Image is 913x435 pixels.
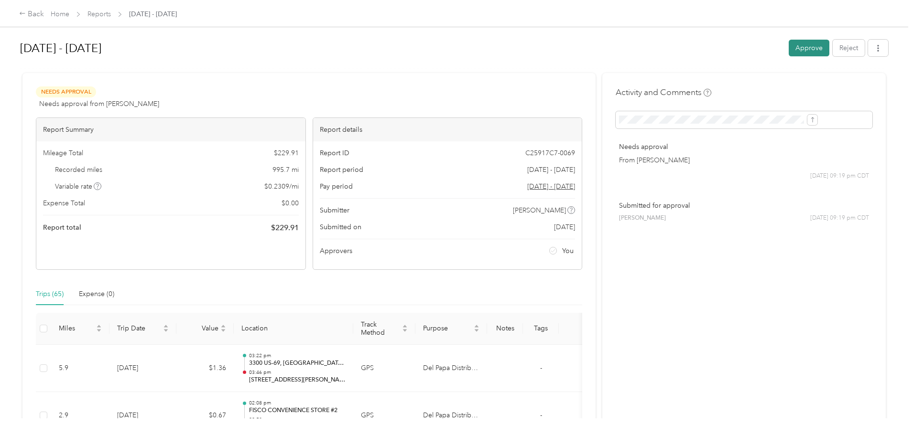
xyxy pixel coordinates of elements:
iframe: Everlance-gr Chat Button Frame [859,382,913,435]
span: caret-down [474,328,479,333]
p: 03:22 pm [249,352,346,359]
td: GPS [353,345,415,393]
td: Del Papa Distributing [415,345,487,393]
span: caret-up [96,323,102,329]
button: Approve [789,40,829,56]
span: Report ID [320,148,349,158]
div: Expense (0) [79,289,114,299]
span: caret-down [96,328,102,333]
span: Approvers [320,246,352,256]
th: Value [176,313,234,345]
span: - [540,364,542,372]
span: - [540,411,542,419]
span: Needs Approval [36,86,96,97]
span: [DATE] - [DATE] [129,9,177,19]
span: Submitted on [320,222,361,232]
span: Submitter [320,205,349,215]
td: [DATE] [109,345,176,393]
span: You [562,246,574,256]
span: Variable rate [55,181,102,191]
span: [DATE] 09:19 pm CDT [810,214,869,223]
th: Tags [523,313,559,345]
span: Mileage Total [43,148,83,158]
span: Track Method [361,320,400,337]
a: Home [51,10,69,18]
h4: Activity and Comments [616,86,711,98]
span: Pay period [320,181,353,191]
span: Recorded miles [55,165,102,175]
span: [PERSON_NAME] [513,205,566,215]
p: 02:58 pm [249,416,346,423]
span: caret-up [220,323,226,329]
th: Track Method [353,313,415,345]
p: Submitted for approval [619,201,869,211]
span: caret-down [163,328,169,333]
span: $ 229.91 [274,148,299,158]
div: Report Summary [36,118,305,141]
div: Report details [313,118,582,141]
span: Report period [320,165,363,175]
td: $1.36 [176,345,234,393]
span: Trip Date [117,324,161,332]
p: From [PERSON_NAME] [619,155,869,165]
span: [DATE] - [DATE] [527,165,575,175]
span: caret-up [163,323,169,329]
span: [DATE] 09:19 pm CDT [810,172,869,180]
h1: Sep 1 - 30, 2025 [20,37,782,60]
span: C25917C7-0069 [525,148,575,158]
span: caret-down [402,328,408,333]
p: FISCO CONVENIENCE STORE #2 [249,406,346,415]
a: Reports [87,10,111,18]
span: Report total [43,223,81,233]
span: Go to pay period [527,181,575,191]
p: 02:08 pm [249,400,346,406]
span: caret-down [220,328,226,333]
span: Expense Total [43,198,85,208]
span: $ 0.2309 / mi [264,181,299,191]
span: Needs approval from [PERSON_NAME] [39,99,159,109]
th: Trip Date [109,313,176,345]
th: Purpose [415,313,487,345]
span: Miles [59,324,94,332]
span: Value [184,324,218,332]
span: 995.7 mi [272,165,299,175]
span: $ 229.91 [271,222,299,233]
p: [STREET_ADDRESS][PERSON_NAME] [249,376,346,384]
span: $ 0.00 [282,198,299,208]
span: [PERSON_NAME] [619,214,666,223]
p: 3300 US-69, [GEOGRAPHIC_DATA][PERSON_NAME], [GEOGRAPHIC_DATA] [249,359,346,368]
span: caret-up [474,323,479,329]
th: Miles [51,313,109,345]
div: Back [19,9,44,20]
p: 03:46 pm [249,369,346,376]
th: Location [234,313,353,345]
th: Notes [487,313,523,345]
button: Reject [833,40,865,56]
span: caret-up [402,323,408,329]
td: 5.9 [51,345,109,393]
span: Purpose [423,324,472,332]
div: Trips (65) [36,289,64,299]
span: [DATE] [554,222,575,232]
p: Needs approval [619,142,869,152]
